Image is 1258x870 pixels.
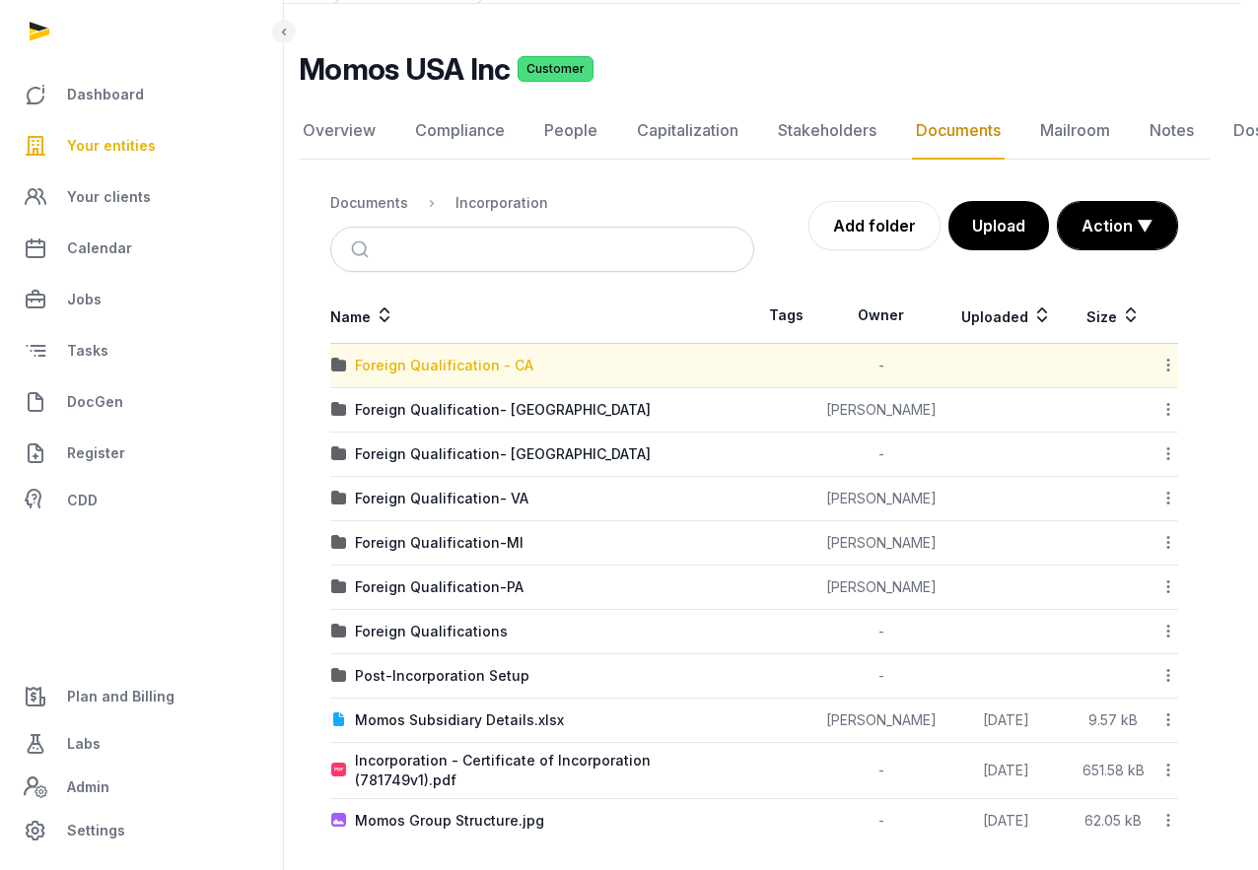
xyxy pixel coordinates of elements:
span: Register [67,441,125,465]
span: [DATE] [983,711,1029,728]
td: - [818,344,943,388]
button: Upload [948,201,1049,250]
div: Foreign Qualification- [GEOGRAPHIC_DATA] [355,444,651,464]
span: Your clients [67,185,151,209]
div: Foreign Qualifications [355,622,508,641]
a: Settings [16,807,267,854]
button: Action ▼ [1058,202,1177,249]
span: Jobs [67,288,102,311]
img: pdf.svg [331,763,347,778]
td: - [818,743,943,799]
th: Tags [754,288,818,344]
a: Capitalization [633,102,742,160]
a: Stakeholders [774,102,880,160]
a: CDD [16,481,267,520]
div: Documents [330,193,408,213]
img: image.svg [331,813,347,829]
span: Labs [67,732,101,756]
img: folder.svg [331,668,347,684]
th: Size [1070,288,1156,344]
img: folder.svg [331,358,347,373]
td: - [818,610,943,654]
td: [PERSON_NAME] [818,521,943,566]
td: 9.57 kB [1070,699,1156,743]
div: Momos Subsidiary Details.xlsx [355,710,564,730]
a: Mailroom [1036,102,1114,160]
span: Admin [67,775,109,799]
img: folder.svg [331,579,347,595]
td: [PERSON_NAME] [818,477,943,521]
span: Plan and Billing [67,685,175,708]
td: [PERSON_NAME] [818,699,943,743]
a: Documents [912,102,1005,160]
span: Settings [67,819,125,842]
img: folder.svg [331,402,347,418]
a: Dashboard [16,71,267,118]
a: Labs [16,720,267,768]
td: 62.05 kB [1070,799,1156,843]
a: DocGen [16,378,267,426]
span: Tasks [67,339,108,363]
img: folder.svg [331,535,347,551]
td: 651.58 kB [1070,743,1156,799]
div: Post-Incorporation Setup [355,666,529,686]
button: Submit [339,228,385,271]
td: [PERSON_NAME] [818,388,943,433]
a: Compliance [411,102,509,160]
a: Notes [1146,102,1198,160]
a: Register [16,430,267,477]
h2: Momos USA Inc [299,51,510,87]
img: document.svg [331,712,347,728]
div: Foreign Qualification- [GEOGRAPHIC_DATA] [355,400,651,420]
span: DocGen [67,390,123,414]
th: Owner [818,288,943,344]
th: Name [330,288,754,344]
td: [PERSON_NAME] [818,566,943,610]
div: Incorporation - Certificate of Incorporation (781749v1).pdf [355,751,753,790]
div: Momos Group Structure.jpg [355,811,544,831]
nav: Tabs [299,102,1210,160]
a: Plan and Billing [16,673,267,720]
span: Customer [518,56,594,82]
td: - [818,799,943,843]
img: folder.svg [331,491,347,506]
td: - [818,433,943,477]
a: People [540,102,601,160]
a: Jobs [16,276,267,323]
div: Incorporation [455,193,548,213]
div: Foreign Qualification- VA [355,489,528,508]
a: Tasks [16,327,267,374]
a: Overview [299,102,380,160]
td: - [818,654,943,699]
a: Your entities [16,122,267,169]
a: Your clients [16,173,267,221]
a: Admin [16,768,267,807]
div: Foreign Qualification-MI [355,533,524,553]
a: Calendar [16,225,267,272]
span: [DATE] [983,812,1029,829]
img: folder.svg [331,624,347,639]
div: Foreign Qualification-PA [355,577,524,597]
span: CDD [67,489,98,512]
a: Add folder [808,201,941,250]
div: Foreign Qualification - CA [355,356,533,375]
span: [DATE] [983,762,1029,778]
th: Uploaded [943,288,1071,344]
img: folder.svg [331,446,347,462]
nav: Breadcrumb [330,179,754,227]
span: Calendar [67,236,132,260]
span: Your entities [67,134,156,158]
span: Dashboard [67,83,144,106]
